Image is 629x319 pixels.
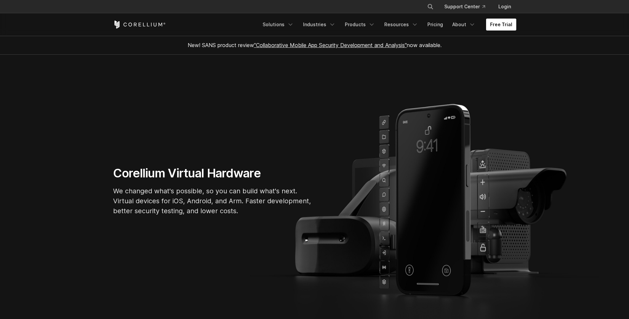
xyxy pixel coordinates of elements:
[259,19,298,31] a: Solutions
[113,186,312,216] p: We changed what's possible, so you can build what's next. Virtual devices for iOS, Android, and A...
[419,1,516,13] div: Navigation Menu
[259,19,516,31] div: Navigation Menu
[113,21,166,29] a: Corellium Home
[380,19,422,31] a: Resources
[423,19,447,31] a: Pricing
[188,42,442,48] span: New! SANS product review now available.
[486,19,516,31] a: Free Trial
[439,1,490,13] a: Support Center
[424,1,436,13] button: Search
[113,166,312,181] h1: Corellium Virtual Hardware
[254,42,407,48] a: "Collaborative Mobile App Security Development and Analysis"
[448,19,479,31] a: About
[493,1,516,13] a: Login
[299,19,340,31] a: Industries
[341,19,379,31] a: Products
